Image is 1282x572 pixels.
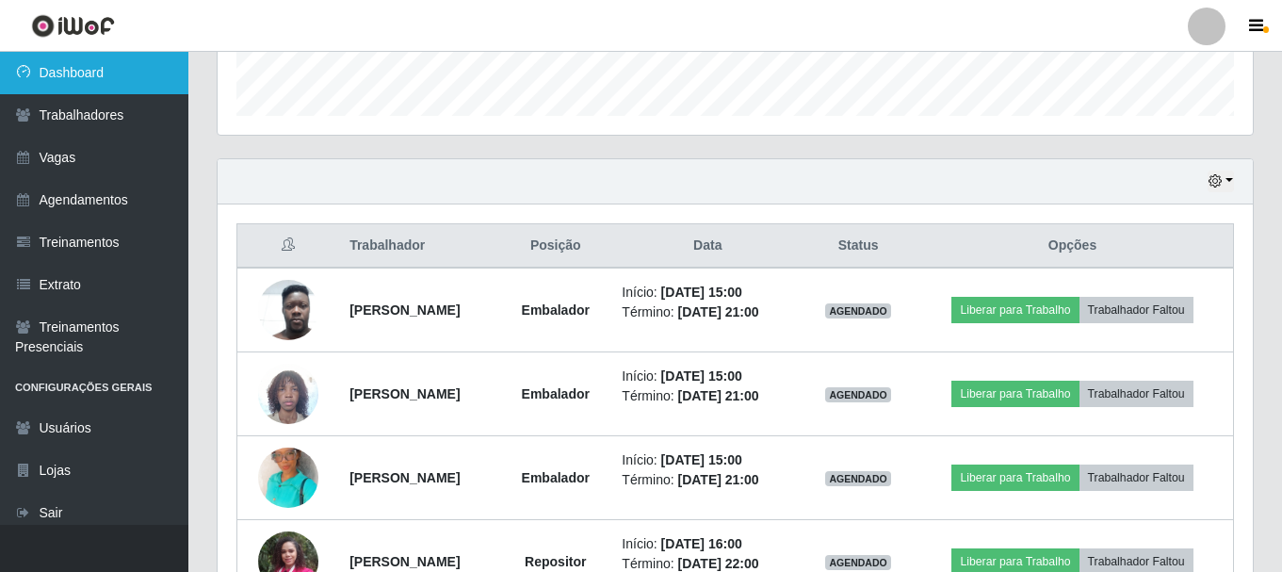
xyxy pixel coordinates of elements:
li: Início: [622,534,793,554]
li: Término: [622,302,793,322]
li: Término: [622,386,793,406]
th: Trabalhador [338,224,500,269]
time: [DATE] 21:00 [677,388,758,403]
img: 1758382389452.jpeg [258,424,318,531]
button: Trabalhador Faltou [1079,297,1193,323]
img: CoreUI Logo [31,14,115,38]
button: Trabalhador Faltou [1079,465,1193,491]
span: AGENDADO [825,471,891,486]
th: Posição [500,224,610,269]
li: Término: [622,470,793,490]
time: [DATE] 22:00 [677,556,758,571]
strong: Embalador [522,470,590,485]
button: Liberar para Trabalho [951,465,1079,491]
time: [DATE] 15:00 [661,368,742,384]
time: [DATE] 15:00 [661,452,742,467]
li: Início: [622,367,793,386]
strong: [PERSON_NAME] [349,554,460,569]
time: [DATE] 15:00 [661,285,742,300]
span: AGENDADO [825,555,891,570]
time: [DATE] 16:00 [661,536,742,551]
img: 1754674138833.jpeg [258,353,318,433]
button: Liberar para Trabalho [951,381,1079,407]
strong: [PERSON_NAME] [349,386,460,401]
strong: Repositor [525,554,586,569]
time: [DATE] 21:00 [677,304,758,319]
button: Trabalhador Faltou [1079,381,1193,407]
strong: Embalador [522,302,590,318]
th: Data [610,224,804,269]
th: Status [804,224,912,269]
span: AGENDADO [825,303,891,319]
time: [DATE] 21:00 [677,472,758,487]
span: AGENDADO [825,387,891,402]
th: Opções [912,224,1233,269]
button: Liberar para Trabalho [951,297,1079,323]
strong: [PERSON_NAME] [349,302,460,318]
strong: [PERSON_NAME] [349,470,460,485]
li: Início: [622,450,793,470]
img: 1752240503599.jpeg [258,270,318,350]
strong: Embalador [522,386,590,401]
li: Início: [622,283,793,302]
